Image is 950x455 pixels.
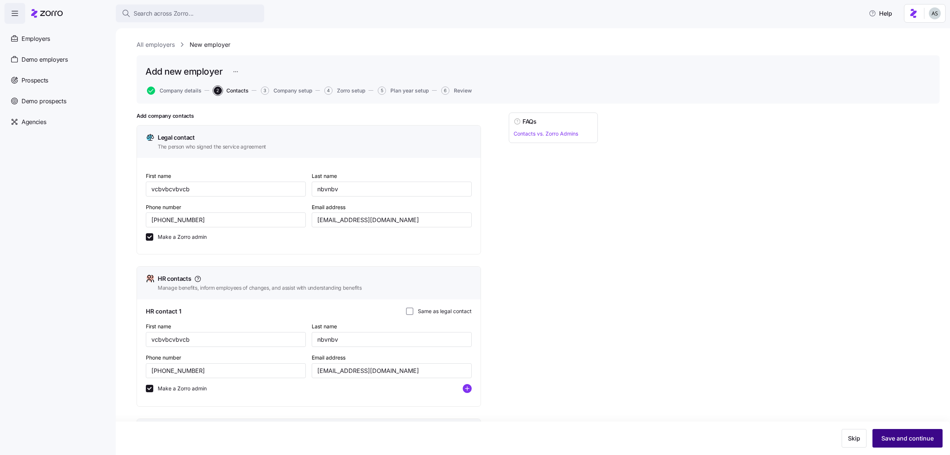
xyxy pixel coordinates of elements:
input: Type first name [146,332,306,347]
span: Zorro setup [337,88,366,93]
button: 4Zorro setup [324,87,366,95]
a: Company details [145,87,202,95]
input: (212) 456-7890 [146,363,306,378]
input: (212) 456-7890 [146,212,306,227]
label: Phone number [146,203,181,211]
input: Type email address [312,212,472,227]
span: HR contacts [158,274,191,283]
input: Type first name [146,182,306,196]
label: Last name [312,322,337,331]
a: Demo prospects [4,91,110,111]
span: The person who signed the service agreement [158,143,266,150]
span: Company setup [273,88,312,93]
a: 4Zorro setup [323,87,366,95]
button: Company details [147,87,202,95]
a: All employers [137,40,175,49]
button: Help [863,6,898,21]
span: Manage benefits, inform employees of changes, and assist with understanding benefits [158,284,361,292]
a: Agencies [4,111,110,132]
h1: Add company contacts [137,113,481,119]
button: Search across Zorro... [116,4,264,22]
button: Skip [842,429,867,448]
a: 6Review [440,87,472,95]
input: Type email address [312,363,472,378]
button: Save and continue [872,429,943,448]
span: HR contact 1 [146,307,181,316]
span: Demo employers [22,55,68,64]
a: 5Plan year setup [376,87,429,95]
label: Email address [312,203,345,211]
input: Type last name [312,332,472,347]
span: 6 [441,87,449,95]
label: Same as legal contact [413,308,472,315]
span: Review [454,88,472,93]
button: 5Plan year setup [378,87,429,95]
span: Agencies [22,117,46,127]
label: Email address [312,354,345,362]
span: Prospects [22,76,48,85]
button: 2Contacts [214,87,249,95]
span: Search across Zorro... [134,9,194,18]
span: 3 [261,87,269,95]
a: New employer [190,40,230,49]
span: 2 [214,87,222,95]
label: Last name [312,172,337,180]
span: Employers [22,34,50,43]
a: Employers [4,28,110,49]
h4: FAQs [522,117,537,126]
a: 3Company setup [259,87,312,95]
span: Company details [160,88,202,93]
label: First name [146,322,171,331]
a: Contacts vs. Zorro Admins [514,130,578,137]
span: 4 [324,87,332,95]
h1: Add new employer [145,66,222,77]
label: Make a Zorro admin [153,385,207,392]
a: Demo employers [4,49,110,70]
span: Save and continue [881,434,934,443]
a: 2Contacts [212,87,249,95]
span: 5 [378,87,386,95]
label: Phone number [146,354,181,362]
img: c4d3a52e2a848ea5f7eb308790fba1e4 [929,7,941,19]
span: Legal contact [158,133,195,142]
span: Demo prospects [22,97,66,106]
span: Plan year setup [390,88,429,93]
a: Prospects [4,70,110,91]
svg: add icon [463,384,472,393]
button: 3Company setup [261,87,312,95]
label: Make a Zorro admin [153,233,207,241]
span: Contacts [226,88,249,93]
label: First name [146,172,171,180]
span: Help [869,9,892,18]
button: 6Review [441,87,472,95]
span: Skip [848,434,860,443]
input: Type last name [312,182,472,196]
